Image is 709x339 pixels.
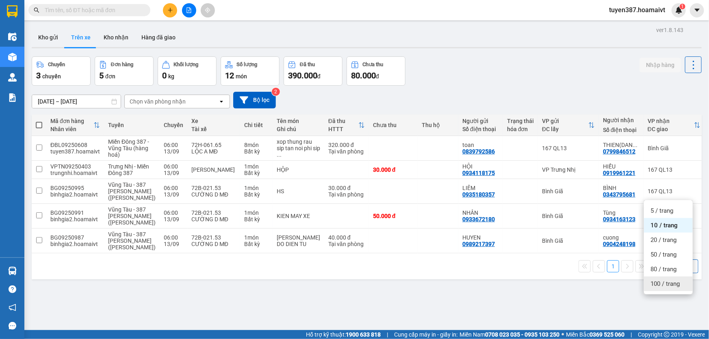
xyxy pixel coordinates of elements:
[603,148,635,155] div: 0799846512
[277,166,320,173] div: HỘP
[376,73,379,80] span: đ
[244,163,269,170] div: 1 món
[462,148,495,155] div: 0839792586
[648,145,700,151] div: Bình Giã
[363,62,384,67] div: Chưa thu
[690,3,704,17] button: caret-down
[631,330,632,339] span: |
[236,73,247,80] span: món
[8,73,17,82] img: warehouse-icon
[108,206,156,226] span: Vũng Tàu - 387 [PERSON_NAME] ([PERSON_NAME])
[50,163,100,170] div: VPTN09250403
[603,142,640,148] div: THIEN(DAN FI GTN)
[648,118,694,124] div: VP nhận
[324,114,369,136] th: Toggle SortBy
[650,207,673,215] span: 5 / trang
[108,122,156,128] div: Tuyến
[50,241,100,247] div: binhgia2.hoamaivt
[164,191,183,198] div: 13/09
[603,117,640,123] div: Người nhận
[164,185,183,191] div: 06:00
[288,71,317,80] span: 390.000
[244,241,269,247] div: Bất kỳ
[8,93,17,102] img: solution-icon
[277,188,320,194] div: HS
[351,71,376,80] span: 80.000
[277,145,320,158] div: sip tan noi phi sip 160k roi
[603,127,640,133] div: Số điện thoại
[46,114,104,136] th: Toggle SortBy
[542,188,595,194] div: Bình Giã
[191,241,236,247] div: CƯỜNG D MĐ
[7,5,17,17] img: logo-vxr
[9,285,16,293] span: question-circle
[562,333,564,336] span: ⚪️
[191,148,236,155] div: LỘC A MĐ
[186,7,192,13] span: file-add
[277,138,320,145] div: xop thung rau
[277,126,320,132] div: Ghi chú
[277,241,320,247] div: DO DIEN TU
[681,4,684,9] span: 1
[538,114,599,136] th: Toggle SortBy
[542,166,595,173] div: VP Trưng Nhị
[50,118,93,124] div: Mã đơn hàng
[50,142,100,148] div: ĐBL09250608
[36,71,41,80] span: 3
[191,185,236,191] div: 72B-021.53
[191,209,236,216] div: 72B-021.53
[542,126,588,132] div: ĐC lấy
[485,331,559,338] strong: 0708 023 035 - 0935 103 250
[244,142,269,148] div: 8 món
[164,148,183,155] div: 13/09
[32,28,65,47] button: Kho gửi
[507,118,534,124] div: Trạng thái
[97,28,135,47] button: Kho nhận
[542,118,588,124] div: VP gửi
[174,62,199,67] div: Khối lượng
[244,191,269,198] div: Bất kỳ
[108,181,156,201] span: Vũng Tàu - 387 [PERSON_NAME] ([PERSON_NAME])
[680,4,685,9] sup: 1
[164,163,183,170] div: 06:00
[603,185,640,191] div: BÌNH
[648,188,700,194] div: 167 QL13
[244,122,269,128] div: Chi tiết
[328,185,365,191] div: 30.000 đ
[48,62,65,67] div: Chuyến
[191,216,236,222] div: CƯỜNG D MĐ
[50,126,93,132] div: Nhân viên
[328,148,365,155] div: Tại văn phòng
[50,216,100,222] div: binhgia2.hoamaivt
[244,185,269,191] div: 1 món
[163,3,177,17] button: plus
[328,191,365,198] div: Tại văn phòng
[201,3,215,17] button: aim
[8,267,17,275] img: warehouse-icon
[205,7,210,13] span: aim
[507,126,534,132] div: hóa đơn
[644,200,693,294] ul: Menu
[284,56,343,86] button: Đã thu390.000đ
[640,58,681,72] button: Nhập hàng
[45,6,141,15] input: Tìm tên, số ĐT hoặc mã đơn
[221,56,280,86] button: Số lượng12món
[50,185,100,191] div: BG09250995
[9,304,16,311] span: notification
[225,71,234,80] span: 12
[650,236,676,244] span: 20 / trang
[95,56,154,86] button: Đơn hàng5đơn
[99,71,104,80] span: 5
[34,7,39,13] span: search
[244,216,269,222] div: Bất kỳ
[603,209,640,216] div: Tùng
[191,118,236,124] div: Xe
[328,126,358,132] div: HTTT
[328,234,365,241] div: 40.000 đ
[462,170,495,176] div: 0934118175
[130,97,186,106] div: Chọn văn phòng nhận
[50,170,100,176] div: trungnhi.hoamaivt
[244,148,269,155] div: Bất kỳ
[167,7,173,13] span: plus
[422,122,454,128] div: Thu hộ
